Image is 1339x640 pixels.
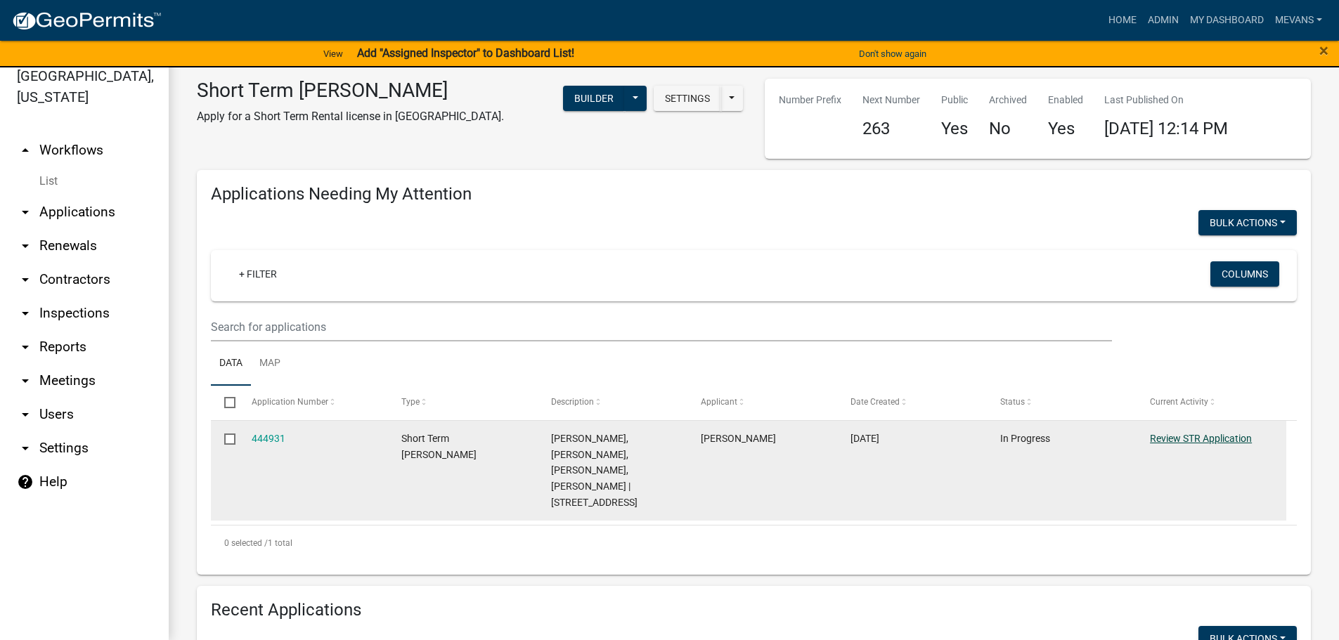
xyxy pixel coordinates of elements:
[17,372,34,389] i: arrow_drop_down
[17,305,34,322] i: arrow_drop_down
[1150,397,1208,407] span: Current Activity
[17,474,34,490] i: help
[1000,397,1025,407] span: Status
[862,93,920,107] p: Next Number
[228,261,288,287] a: + Filter
[1184,7,1269,34] a: My Dashboard
[318,42,349,65] a: View
[252,397,328,407] span: Application Number
[197,108,504,125] p: Apply for a Short Term Rental license in [GEOGRAPHIC_DATA].
[850,433,879,444] span: 07/03/2025
[238,386,387,419] datatable-header-cell: Application Number
[1269,7,1328,34] a: Mevans
[224,538,268,548] span: 0 selected /
[252,433,285,444] a: 444931
[17,237,34,254] i: arrow_drop_down
[17,406,34,423] i: arrow_drop_down
[401,397,420,407] span: Type
[211,184,1297,204] h4: Applications Needing My Attention
[687,386,837,419] datatable-header-cell: Applicant
[1000,433,1050,444] span: In Progress
[357,46,574,60] strong: Add "Assigned Inspector" to Dashboard List!
[701,433,776,444] span: Malicia Wilson
[987,386,1137,419] datatable-header-cell: Status
[387,386,537,419] datatable-header-cell: Type
[654,86,721,111] button: Settings
[989,93,1027,107] p: Archived
[211,341,251,386] a: Data
[563,86,625,111] button: Builder
[1319,41,1328,60] span: ×
[1198,210,1297,235] button: Bulk Actions
[1104,119,1228,138] span: [DATE] 12:14 PM
[1137,386,1286,419] datatable-header-cell: Current Activity
[401,433,477,460] span: Short Term Rental Registration
[1319,42,1328,59] button: Close
[17,339,34,355] i: arrow_drop_down
[251,341,289,386] a: Map
[1103,7,1142,34] a: Home
[1104,93,1228,107] p: Last Published On
[17,440,34,457] i: arrow_drop_down
[1048,119,1083,139] h4: Yes
[17,271,34,288] i: arrow_drop_down
[779,93,841,107] p: Number Prefix
[941,119,968,139] h4: Yes
[538,386,687,419] datatable-header-cell: Description
[197,79,504,103] h3: Short Term [PERSON_NAME]
[17,142,34,159] i: arrow_drop_up
[1048,93,1083,107] p: Enabled
[1150,433,1252,444] a: Review STR Application
[837,386,987,419] datatable-header-cell: Date Created
[701,397,737,407] span: Applicant
[1142,7,1184,34] a: Admin
[941,93,968,107] p: Public
[17,204,34,221] i: arrow_drop_down
[211,525,1297,561] div: 1 total
[211,600,1297,620] h4: Recent Applications
[850,397,900,407] span: Date Created
[862,119,920,139] h4: 263
[551,397,594,407] span: Description
[551,433,638,508] span: Dustin Avant, Kayla Avant, Malicia Wilson, George Bell | 383 BLUEGILL RD
[211,386,238,419] datatable-header-cell: Select
[211,313,1112,341] input: Search for applications
[853,42,932,65] button: Don't show again
[989,119,1027,139] h4: No
[1210,261,1279,287] button: Columns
